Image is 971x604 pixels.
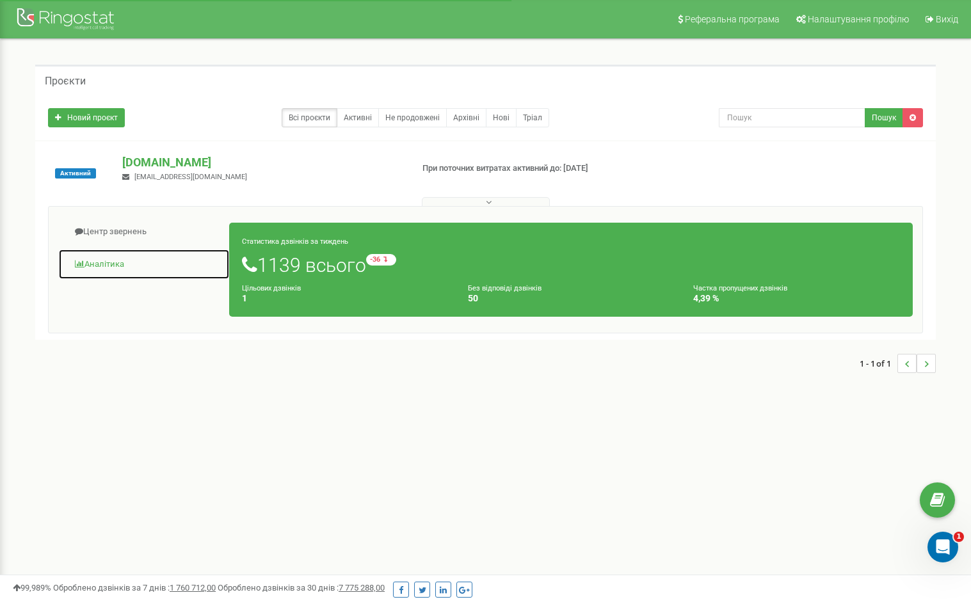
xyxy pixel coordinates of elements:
[860,341,936,386] nav: ...
[58,249,230,280] a: Аналiтика
[55,168,96,179] span: Активний
[242,294,449,303] h4: 1
[486,108,517,127] a: Нові
[685,14,780,24] span: Реферальна програма
[693,284,787,292] small: Частка пропущених дзвінків
[242,237,348,246] small: Статистика дзвінків за тиждень
[13,583,51,592] span: 99,989%
[339,583,385,592] u: 7 775 288,00
[468,284,542,292] small: Без відповіді дзвінків
[53,583,216,592] span: Оброблено дзвінків за 7 днів :
[218,583,385,592] span: Оброблено дзвінків за 30 днів :
[865,108,903,127] button: Пошук
[516,108,549,127] a: Тріал
[58,216,230,248] a: Центр звернень
[45,75,86,87] h5: Проєкти
[808,14,909,24] span: Налаштування профілю
[366,254,396,266] small: -36
[242,254,900,276] h1: 1139 всього
[927,532,958,562] iframe: Intercom live chat
[468,294,675,303] h4: 50
[242,284,301,292] small: Цільових дзвінків
[954,532,964,542] span: 1
[936,14,958,24] span: Вихід
[378,108,447,127] a: Не продовжені
[48,108,125,127] a: Новий проєкт
[860,354,897,373] span: 1 - 1 of 1
[337,108,379,127] a: Активні
[422,163,627,175] p: При поточних витратах активний до: [DATE]
[693,294,900,303] h4: 4,39 %
[170,583,216,592] u: 1 760 712,00
[446,108,486,127] a: Архівні
[134,173,247,181] span: [EMAIL_ADDRESS][DOMAIN_NAME]
[122,154,401,171] p: [DOMAIN_NAME]
[719,108,865,127] input: Пошук
[282,108,337,127] a: Всі проєкти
